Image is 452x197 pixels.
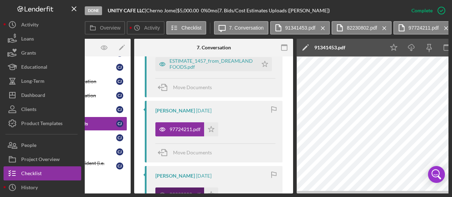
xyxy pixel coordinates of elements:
button: 97724211.pdf [155,122,218,136]
div: $5,000.00 [177,8,201,13]
div: ESTIMATE_1457_from_DREAMLAND FOODS.pdf [169,58,254,69]
div: 97724211.pdf [169,127,201,132]
div: Loans [21,32,34,48]
button: Overview [85,21,125,35]
button: Activity [127,21,164,35]
div: [PERSON_NAME] [155,173,195,179]
div: Project Overview [21,152,60,168]
div: C J [116,78,123,85]
div: [PERSON_NAME] [155,108,195,113]
label: 7. Conversation [229,25,264,31]
button: ESTIMATE_1457_from_DREAMLAND FOODS.pdf [155,57,272,71]
div: People [21,138,36,154]
time: 2024-08-27 21:42 [196,108,212,113]
b: UNITY CAFE LLC [108,7,145,13]
button: Complete [404,4,448,18]
div: Long-Term [21,74,44,90]
div: C J [116,134,123,141]
div: Clients [21,102,36,118]
div: C J [116,92,123,99]
div: Grants [21,46,36,62]
div: C J [116,148,123,155]
div: History [21,180,38,196]
label: 82230802.pdf [347,25,377,31]
div: Product Templates [21,116,63,132]
div: 0 mo [208,8,218,13]
label: 97724211.pdf [409,25,439,31]
div: | [108,8,146,13]
label: Checklist [182,25,202,31]
div: 0 % [201,8,208,13]
button: Project Overview [4,152,81,166]
button: People [4,138,81,152]
button: Checklist [166,21,206,35]
span: Move Documents [173,84,212,90]
button: Product Templates [4,116,81,130]
div: Done [85,6,102,15]
button: Clients [4,102,81,116]
time: 2024-08-27 21:42 [196,173,212,179]
button: 91341453.pdf [270,21,330,35]
label: 91341453.pdf [285,25,316,31]
div: Checklist [21,166,42,182]
div: Activity [21,18,38,33]
div: 91341453.pdf [314,45,345,50]
div: C J [116,64,123,71]
div: 7. Conversation [197,45,231,50]
button: Long-Term [4,74,81,88]
label: Overview [100,25,120,31]
div: Educational [21,60,47,76]
div: Cherno Jome | [146,8,177,13]
button: 82230802.pdf [332,21,392,35]
button: Move Documents [155,144,219,161]
button: History [4,180,81,195]
span: Move Documents [173,149,212,155]
div: | 7. Bids/Cost Estimates Uploads ([PERSON_NAME]) [218,8,330,13]
button: Dashboard [4,88,81,102]
button: 7. Conversation [214,21,268,35]
div: C J [116,106,123,113]
button: Educational [4,60,81,74]
button: Grants [4,46,81,60]
div: C J [116,162,123,170]
button: Move Documents [155,79,219,96]
label: Activity [144,25,160,31]
button: Activity [4,18,81,32]
div: Dashboard [21,88,45,104]
div: Open Intercom Messenger [428,166,445,183]
button: Checklist [4,166,81,180]
div: C J [116,120,123,127]
div: Complete [411,4,433,18]
button: Loans [4,32,81,46]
